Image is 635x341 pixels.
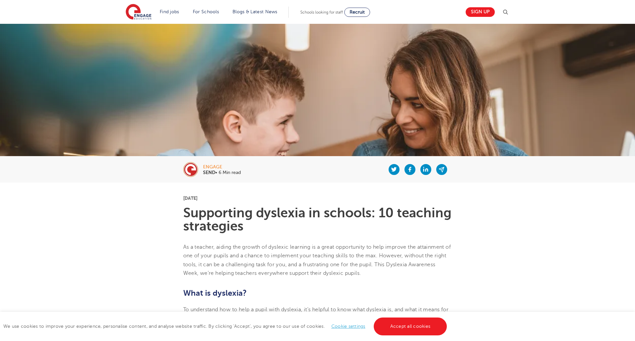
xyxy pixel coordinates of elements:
p: • 6 Min read [203,170,241,175]
img: Engage Education [126,4,151,21]
div: engage [203,165,241,169]
p: [DATE] [183,196,452,200]
a: Sign up [466,7,495,17]
span: Schools looking for staff [300,10,343,15]
span: Recruit [350,10,365,15]
b: SEND [203,170,215,175]
span: As a teacher, aiding the growth of dyslexic learning is a great opportunity to help improve the a... [183,244,451,276]
a: Recruit [344,8,370,17]
a: For Schools [193,9,219,14]
a: Find jobs [160,9,179,14]
a: Cookie settings [331,324,365,329]
span: To understand how to help a pupil with dyslexia, it’s helpful to know what dyslexia is, and what ... [183,307,451,330]
b: What is dyslexia? [183,288,247,298]
a: Accept all cookies [374,318,447,335]
span: We use cookies to improve your experience, personalise content, and analyse website traffic. By c... [3,324,448,329]
a: Blogs & Latest News [233,9,277,14]
h1: Supporting dyslexia in schools: 10 teaching strategies [183,206,452,233]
